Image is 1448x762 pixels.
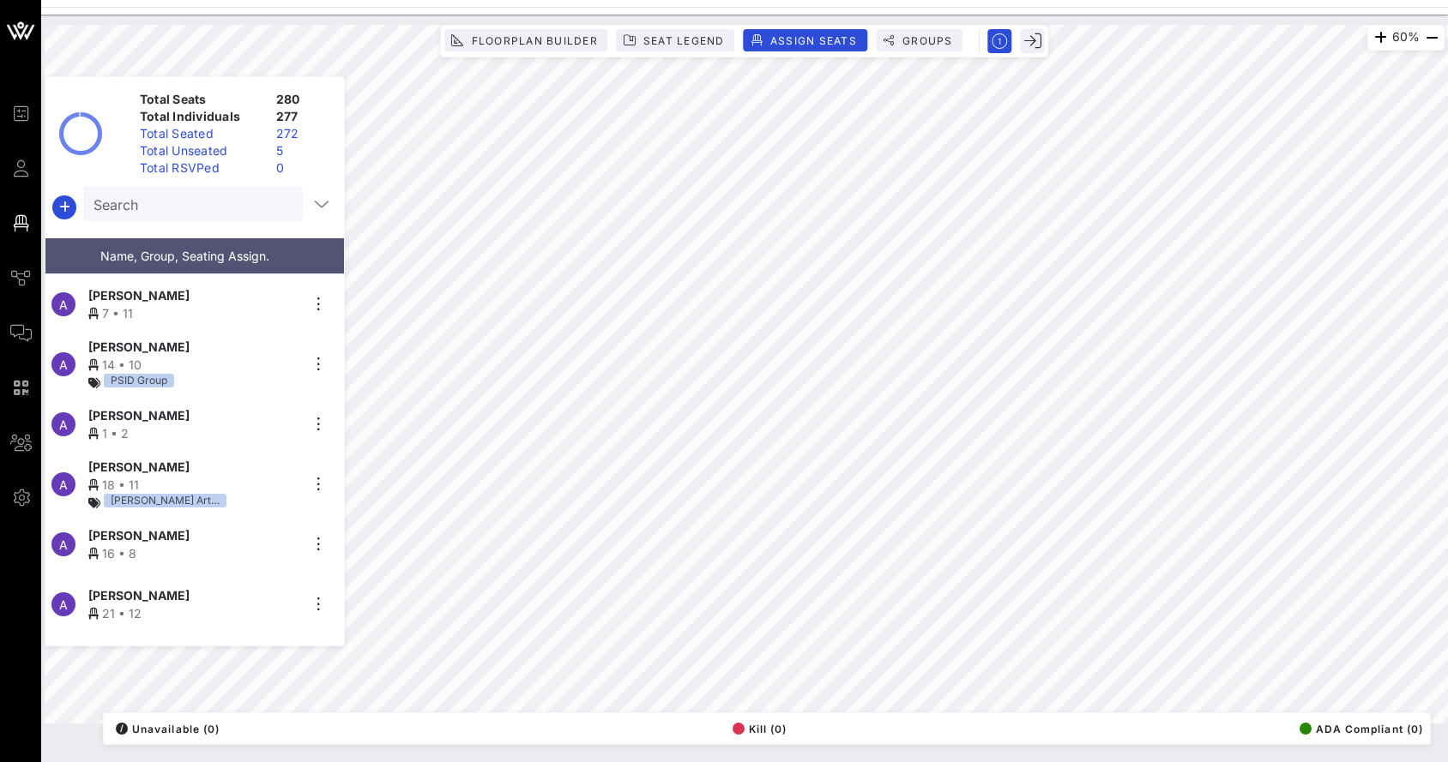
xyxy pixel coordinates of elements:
button: ADA Compliant (0) [1294,717,1423,741]
span: Assign Seats [769,34,857,47]
span: Name, Group, Seating Assign. [100,249,269,263]
div: 272 [269,125,337,142]
span: Groups [902,34,953,47]
div: Total Seats [133,91,269,108]
div: 277 [269,108,337,125]
span: A [59,597,68,612]
button: Groups [876,29,963,51]
div: 14 • 10 [88,356,299,374]
div: 1 • 2 [88,424,299,442]
div: Total RSVPed [133,159,269,177]
span: [PERSON_NAME] [88,286,190,304]
div: Total Seated [133,125,269,142]
div: 280 [269,91,337,108]
div: 21 • 12 [88,604,299,622]
span: [PERSON_NAME] [88,458,190,476]
span: [PERSON_NAME] [88,586,190,604]
span: Unavailable (0) [116,723,220,735]
div: Total Individuals [133,108,269,125]
button: Floorplan Builder [444,29,607,51]
span: A [59,537,68,552]
div: Total Unseated [133,142,269,159]
div: 16 • 8 [88,544,299,562]
div: / [116,723,128,735]
div: 7 • 11 [88,304,299,322]
div: 0 [269,159,337,177]
button: Kill (0) [727,717,787,741]
span: Seat Legend [643,34,725,47]
span: A [59,357,68,372]
div: [PERSON_NAME] Art… [104,494,226,507]
button: Assign Seats [744,29,867,51]
span: [PERSON_NAME] [88,526,190,544]
span: Kill (0) [733,723,787,735]
button: Seat Legend [617,29,735,51]
div: PSID Group [104,374,174,387]
div: 60% [1367,25,1445,51]
div: 18 • 11 [88,476,299,494]
button: /Unavailable (0) [111,717,220,741]
span: [PERSON_NAME] [88,406,190,424]
span: A [59,417,68,432]
span: Floorplan Builder [470,34,597,47]
span: A [59,477,68,492]
span: A [59,297,68,312]
span: [PERSON_NAME] [88,338,190,356]
span: ADA Compliant (0) [1300,723,1423,735]
div: 5 [269,142,337,159]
